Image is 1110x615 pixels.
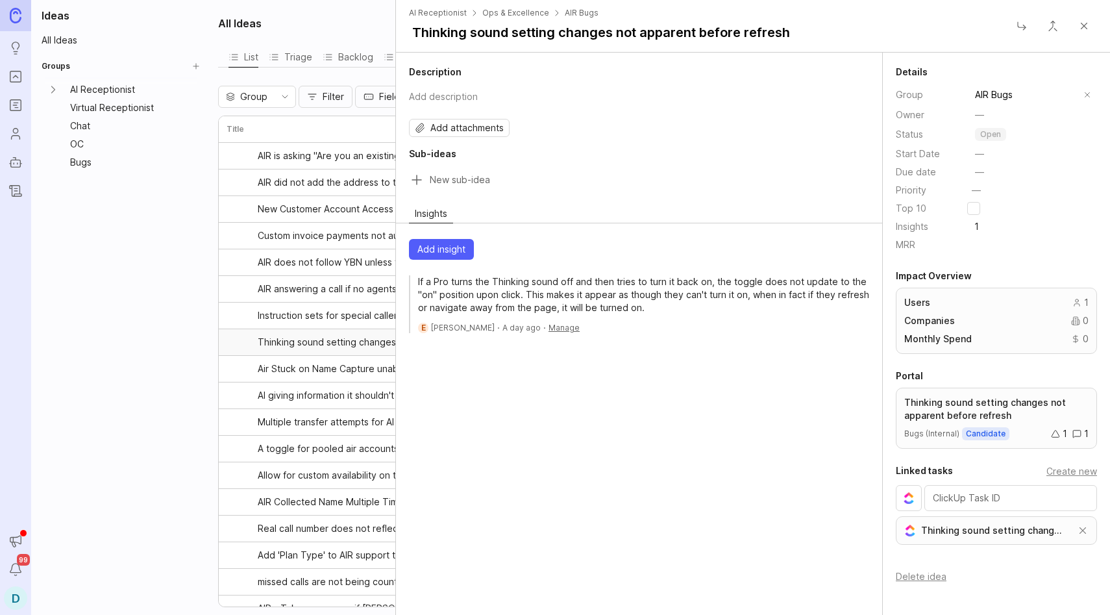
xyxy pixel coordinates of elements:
a: Instruction sets for special caller types [258,303,535,329]
span: AIR answering a call if no agents are available [258,282,454,295]
img: Canny Home [10,8,21,23]
button: Triage [269,47,312,67]
span: Due date [896,166,936,177]
a: Roadmaps [4,94,27,117]
span: AIR - Take a message if [PERSON_NAME] asks to speak to Pro [258,602,526,615]
button: — [967,182,985,199]
span: Insights [410,205,452,221]
div: · [543,323,546,333]
button: Create Group [187,57,205,75]
h3: Title [227,124,244,134]
span: AIR does not follow YBN unless the caller specifically mentions landlord/tenant vs just landlord [258,256,535,269]
a: Thinking sound setting changes not apparent before refresh [258,329,535,355]
button: Due date [967,163,992,181]
button: Create task [1046,466,1097,477]
span: AI giving information it shouldn't [258,389,394,402]
span: MRR [896,239,915,250]
button: Start Date [967,145,992,163]
span: Insights [896,221,928,232]
button: Manage [549,322,580,333]
div: toggle menu [967,124,1097,145]
button: List [228,47,258,67]
h2: Groups [42,61,70,71]
a: AIR does not follow YBN unless the caller specifically mentions landlord/tenant vs just landlord [258,249,535,275]
button: Delete idea [896,571,946,582]
a: Chat [65,117,187,135]
span: — [975,108,984,121]
h2: All Ideas [218,16,262,31]
span: Add attachments [430,121,504,134]
a: Users [4,122,27,145]
span: Companies [904,314,955,327]
a: Ideas [4,36,27,60]
p: If a Pro turns the Thinking sound off and then tries to turn it back on, the toggle does not upda... [418,275,869,314]
span: Priority [896,184,926,195]
button: Close [1071,13,1097,39]
button: title [404,21,798,44]
div: Triage [269,48,312,66]
input: Top 10 [967,202,980,215]
input: Sub-idea title [430,171,869,189]
div: 1 [1051,429,1067,438]
span: 0 [1083,333,1089,345]
span: Real call number does not reflect test calls [258,522,442,535]
button: description [404,84,869,108]
a: Changelog [4,179,27,203]
span: Group [240,90,267,104]
button: Add insight [409,239,474,260]
span: Fields [379,90,404,103]
a: Air Stuck on Name Capture unable to get to next steps [258,356,535,382]
button: Roadmap [384,47,440,67]
svg: toggle icon [275,92,295,102]
a: Allow for custom availability on transfers and business hours [258,462,535,488]
span: 1 [967,219,986,234]
div: Backlog [323,48,373,66]
button: Fields [355,86,413,108]
a: OC [65,135,187,153]
button: Insights [409,205,453,223]
button: Filter [299,86,352,108]
a: Real call number does not reflect test calls [258,516,535,542]
span: A day ago [502,323,541,333]
a: Custom invoice payments not automatically triggering taking clients into dashboard to create a pa... [258,223,535,249]
button: D [4,586,27,610]
span: AI Receptionist Ops & Excellence AIR Bugs [409,8,1009,18]
a: AIR did not add the address to the caller profile [258,169,535,195]
span: AIR Collected Name Multiple Times [258,496,408,508]
a: Autopilot [4,151,27,174]
span: Allow for custom availability on transfers and business hours [258,469,517,482]
span: 1 [1084,296,1089,309]
button: Add attachments [409,119,510,137]
h2: Impact Overview [896,270,1097,282]
a: Virtual Receptionist [65,99,187,117]
span: A toggle for pooled air accounts that will allow the removal of [PERSON_NAME] branding [258,442,535,455]
a: Multiple transfer attempts for AI [258,409,535,435]
a: Portal [4,65,27,88]
h2: Portal [896,370,1097,383]
input: AIR Bugs [975,88,1077,102]
span: E [421,323,426,333]
a: A toggle for pooled air accounts that will allow the removal of [PERSON_NAME] branding [258,436,535,462]
h2: Details [896,66,1097,79]
div: 1 [1072,429,1089,438]
a: New Customer Account Access Issues. [258,196,535,222]
div: Roadmap [384,48,440,66]
span: Status [896,129,923,140]
h2: Linked tasks [896,464,953,477]
span: Air Stuck on Name Capture unable to get to next steps [258,362,496,375]
span: Custom invoice payments not automatically triggering taking clients into dashboard to create a pa... [258,229,535,242]
span: Start Date [896,148,940,159]
span: New Customer Account Access Issues. [258,203,425,216]
h2: Description [409,66,869,79]
p: candidate [966,429,1005,439]
img: ClickUp [904,525,916,536]
button: — [967,106,992,124]
a: AIR answering a call if no agents are available [258,276,535,302]
span: Top 10 [896,203,926,214]
span: Monthly Spend [904,333,972,345]
div: Backlog [323,47,373,67]
div: toggle menu [218,86,296,108]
